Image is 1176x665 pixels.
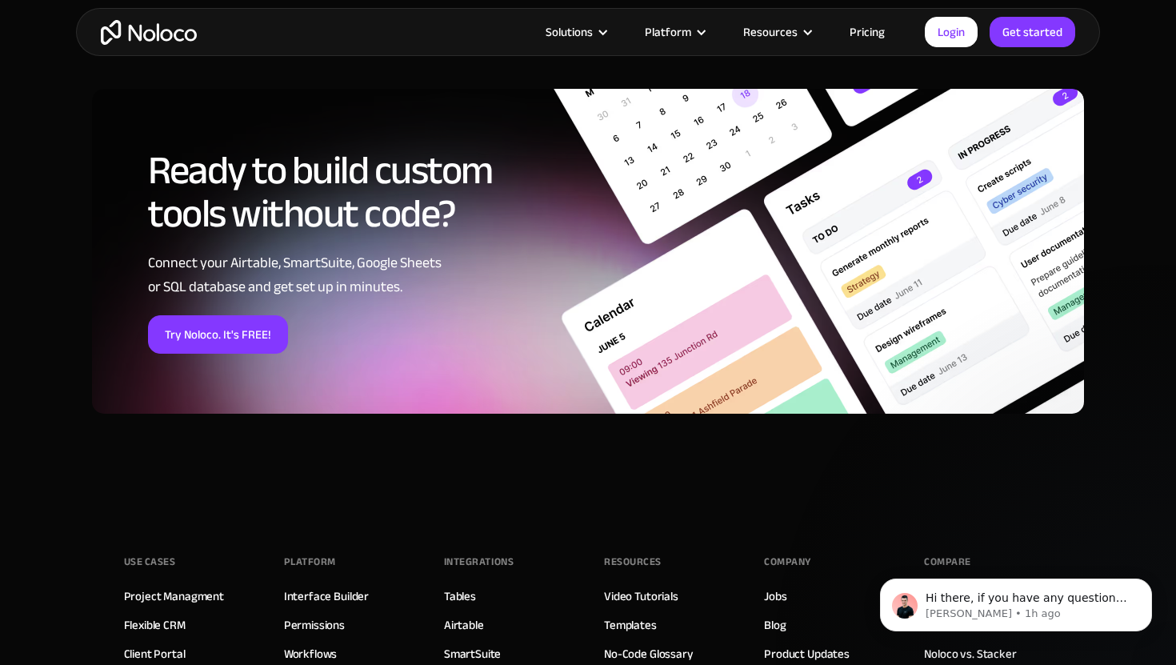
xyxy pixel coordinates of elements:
a: Permissions [284,615,345,635]
a: Client Portal [124,643,186,664]
a: Get started [990,17,1075,47]
a: home [101,20,197,45]
div: Platform [284,550,336,574]
div: Solutions [546,22,593,42]
a: Video Tutorials [604,586,678,607]
div: Connect your Airtable, SmartSuite, Google Sheets or SQL database and get set up in minutes. [148,251,552,299]
a: Noloco vs. Stacker [924,643,1016,664]
div: INTEGRATIONS [444,550,514,574]
a: Login [925,17,978,47]
a: Try Noloco. It's FREE! [148,315,288,354]
h2: Ready to build custom tools without code? [148,149,552,235]
div: Platform [645,22,691,42]
div: Solutions [526,22,625,42]
div: Use Cases [124,550,176,574]
div: Platform [625,22,723,42]
a: No-Code Glossary [604,643,694,664]
a: Pricing [830,22,905,42]
div: Resources [723,22,830,42]
a: Project Managment [124,586,224,607]
a: Product Updates [764,643,850,664]
a: Tables [444,586,476,607]
a: Workflows [284,643,338,664]
a: Airtable [444,615,484,635]
a: Jobs [764,586,786,607]
iframe: Intercom notifications message [856,545,1176,657]
a: Templates [604,615,657,635]
a: SmartSuite [444,643,502,664]
a: Flexible CRM [124,615,186,635]
div: Company [764,550,811,574]
a: Blog [764,615,786,635]
div: Resources [743,22,798,42]
a: Interface Builder [284,586,369,607]
div: Resources [604,550,662,574]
